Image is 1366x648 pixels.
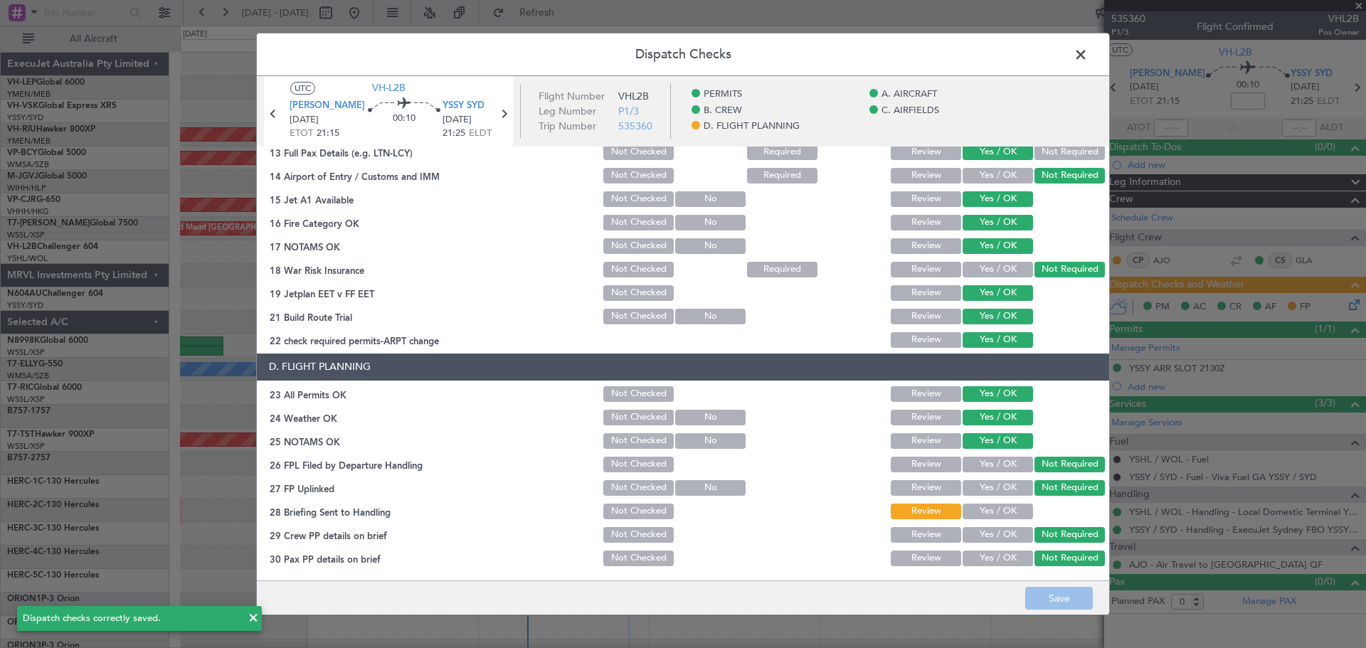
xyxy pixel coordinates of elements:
[23,612,240,626] div: Dispatch checks correctly saved.
[1034,168,1105,184] button: Not Required
[1034,551,1105,566] button: Not Required
[1034,527,1105,543] button: Not Required
[1034,262,1105,277] button: Not Required
[257,33,1109,76] header: Dispatch Checks
[1034,144,1105,160] button: Not Required
[1034,457,1105,472] button: Not Required
[1034,480,1105,496] button: Not Required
